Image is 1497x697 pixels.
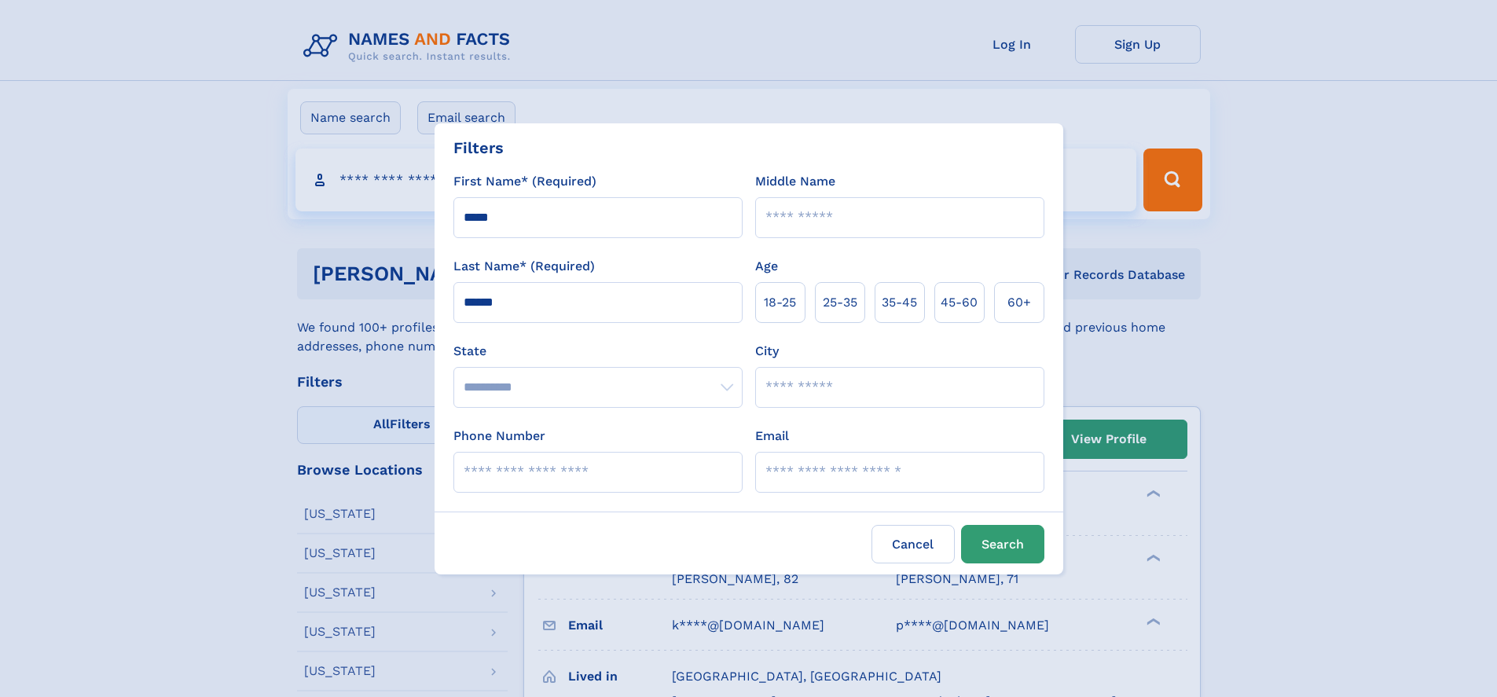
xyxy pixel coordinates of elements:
span: 25‑35 [823,293,857,312]
label: Age [755,257,778,276]
button: Search [961,525,1044,563]
label: Last Name* (Required) [453,257,595,276]
label: First Name* (Required) [453,172,596,191]
label: Email [755,427,789,446]
span: 18‑25 [764,293,796,312]
label: State [453,342,743,361]
label: Cancel [871,525,955,563]
span: 45‑60 [941,293,978,312]
label: Phone Number [453,427,545,446]
div: Filters [453,136,504,160]
span: 35‑45 [882,293,917,312]
label: City [755,342,779,361]
span: 60+ [1007,293,1031,312]
label: Middle Name [755,172,835,191]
